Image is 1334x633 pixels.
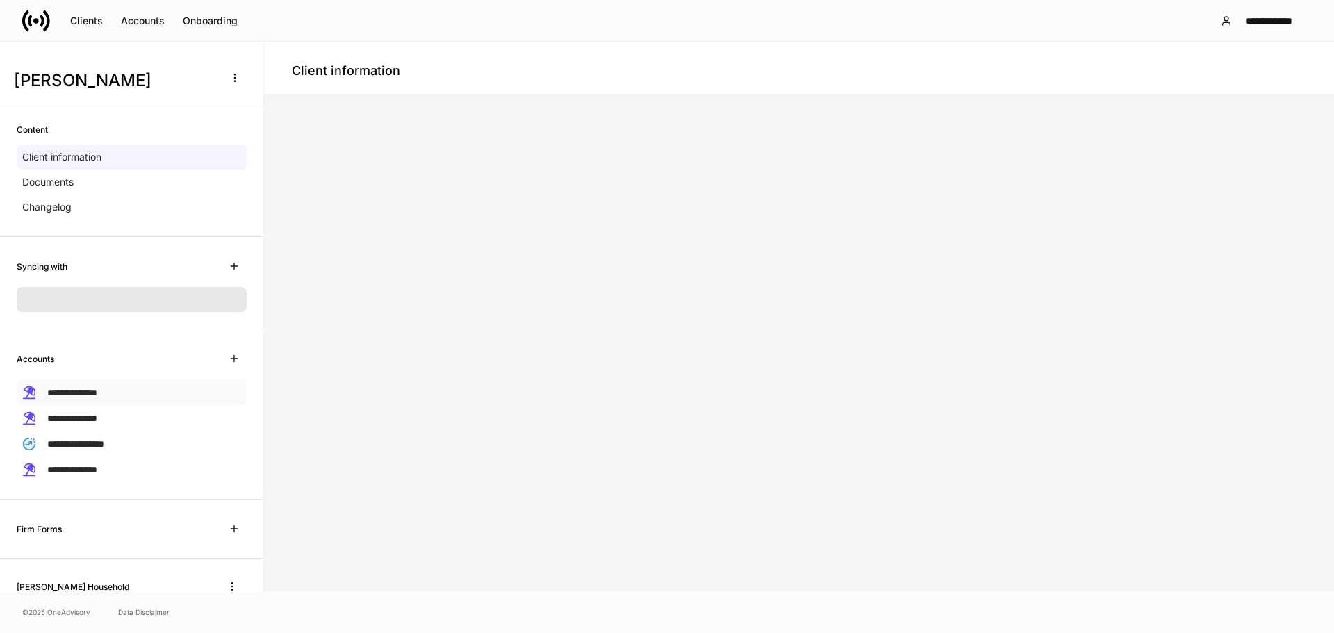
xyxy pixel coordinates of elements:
h6: [PERSON_NAME] Household [17,580,129,593]
a: Client information [17,145,247,170]
button: Onboarding [174,10,247,32]
div: Clients [70,16,103,26]
p: Documents [22,175,74,189]
h6: Syncing with [17,260,67,273]
button: Accounts [112,10,174,32]
a: Data Disclaimer [118,607,170,618]
h3: [PERSON_NAME] [14,69,215,92]
h6: Content [17,123,48,136]
p: Changelog [22,200,72,214]
div: Onboarding [183,16,238,26]
h6: Firm Forms [17,523,62,536]
button: Clients [61,10,112,32]
h6: Accounts [17,352,54,365]
a: Changelog [17,195,247,220]
p: Client information [22,150,101,164]
span: © 2025 OneAdvisory [22,607,90,618]
a: Documents [17,170,247,195]
h4: Client information [292,63,400,79]
div: Accounts [121,16,165,26]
